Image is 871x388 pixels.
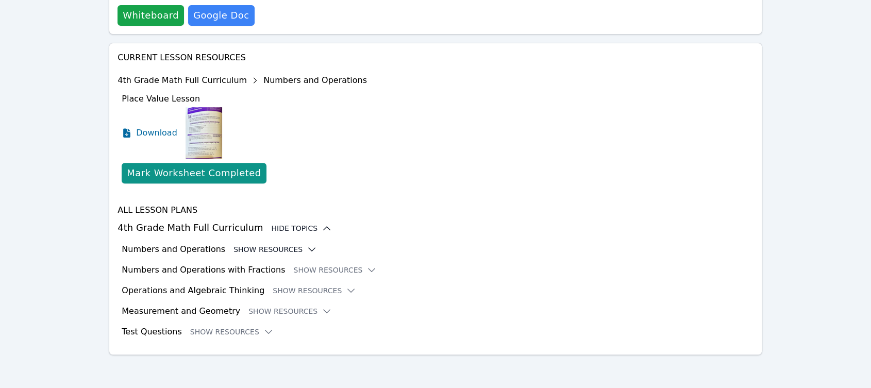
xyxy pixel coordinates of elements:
div: 4th Grade Math Full Curriculum Numbers and Operations [118,72,367,89]
h4: Current Lesson Resources [118,52,753,64]
h3: Numbers and Operations [122,243,225,256]
button: Whiteboard [118,5,184,26]
a: Google Doc [188,5,254,26]
div: Mark Worksheet Completed [127,166,261,180]
a: Download [122,107,177,159]
button: Show Resources [233,244,317,255]
h4: All Lesson Plans [118,204,753,216]
button: Show Resources [248,306,332,316]
span: Download [136,127,177,139]
button: Mark Worksheet Completed [122,163,266,183]
h3: Operations and Algebraic Thinking [122,284,264,297]
h3: Measurement and Geometry [122,305,240,317]
button: Show Resources [273,285,356,296]
button: Show Resources [190,327,274,337]
h3: Numbers and Operations with Fractions [122,264,285,276]
button: Show Resources [293,265,377,275]
h3: 4th Grade Math Full Curriculum [118,221,753,235]
button: Hide Topics [271,223,332,233]
h3: Test Questions [122,326,182,338]
span: Place Value Lesson [122,94,200,104]
img: Place Value Lesson [186,107,222,159]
